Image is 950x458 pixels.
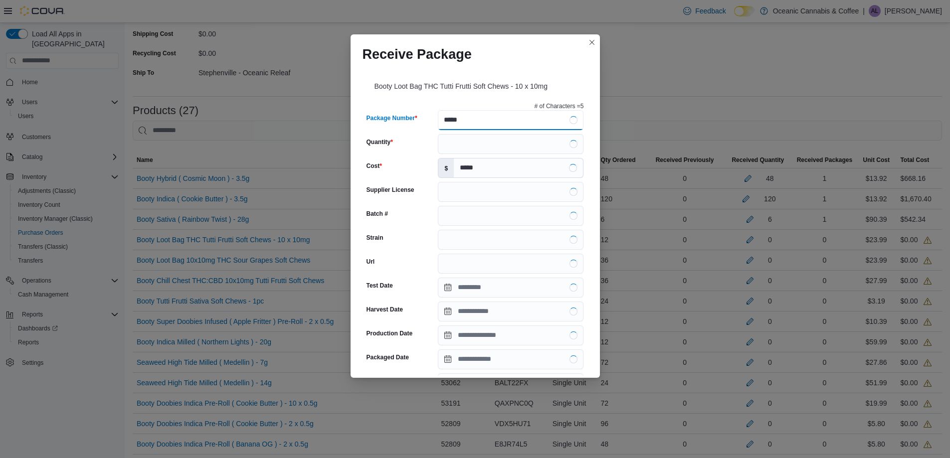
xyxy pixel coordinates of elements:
[535,102,584,110] p: # of Characters = 5
[363,70,588,98] div: Booty Loot Bag THC Tutti Frutti Soft Chews - 10 x 10mg
[586,36,598,48] button: Closes this modal window
[438,349,583,369] input: Press the down key to open a popover containing a calendar.
[367,114,417,122] label: Package Number
[367,234,383,242] label: Strain
[367,186,414,194] label: Supplier License
[438,325,583,345] input: Press the down key to open a popover containing a calendar.
[367,305,403,313] label: Harvest Date
[367,329,413,337] label: Production Date
[367,282,393,290] label: Test Date
[367,210,388,218] label: Batch #
[367,377,409,385] label: Testing Facility
[367,162,382,170] label: Cost
[367,258,375,266] label: Url
[367,353,409,361] label: Packaged Date
[438,158,454,177] label: $
[438,302,583,321] input: Press the down key to open a popover containing a calendar.
[363,46,472,62] h1: Receive Package
[438,278,583,298] input: Press the down key to open a popover containing a calendar.
[367,138,393,146] label: Quantity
